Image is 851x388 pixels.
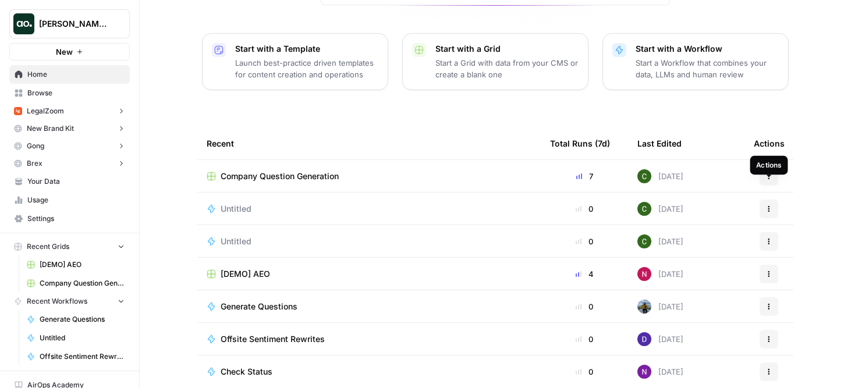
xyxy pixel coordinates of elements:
a: [DEMO] AEO [22,255,130,274]
button: Start with a TemplateLaunch best-practice driven templates for content creation and operations [202,33,388,90]
span: Brex [27,158,42,169]
button: New [9,43,130,60]
p: Start a Grid with data from your CMS or create a blank one [435,57,579,80]
span: [DEMO] AEO [40,259,125,270]
div: 0 [550,236,619,247]
a: Offsite Sentiment Rewrites [207,333,531,345]
div: [DATE] [637,300,683,314]
span: Untitled [221,203,251,215]
div: [DATE] [637,332,683,346]
a: Offsite Sentiment Rewrites [22,347,130,366]
button: Recent Workflows [9,293,130,310]
p: Start a Workflow that combines your data, LLMs and human review [636,57,779,80]
div: [DATE] [637,234,683,248]
button: Start with a GridStart a Grid with data from your CMS or create a blank one [402,33,588,90]
div: 0 [550,333,619,345]
button: Workspace: Dillon Test [9,9,130,38]
a: Check Status [207,366,531,378]
div: Actions [756,160,781,170]
span: Company Question Generation [40,278,125,289]
img: 14qrvic887bnlg6dzgoj39zarp80 [637,202,651,216]
div: [DATE] [637,365,683,379]
button: Gong [9,137,130,155]
div: 0 [550,366,619,378]
div: Actions [754,127,785,159]
span: Untitled [40,333,125,343]
img: 6clbhjv5t98vtpq4yyt91utag0vy [637,332,651,346]
button: Recent Grids [9,238,130,255]
p: Start with a Workflow [636,43,779,55]
span: New [56,46,73,58]
a: Browse [9,84,130,102]
span: LegalZoom [27,106,64,116]
a: Generate Questions [22,310,130,329]
p: Start with a Template [235,43,378,55]
a: Settings [9,209,130,228]
img: kedmmdess6i2jj5txyq6cw0yj4oc [637,365,651,379]
a: Company Question Generation [22,274,130,293]
div: Total Runs (7d) [550,127,610,159]
img: 14qrvic887bnlg6dzgoj39zarp80 [637,169,651,183]
a: Home [9,65,130,84]
button: Start with a WorkflowStart a Workflow that combines your data, LLMs and human review [602,33,789,90]
button: Brex [9,155,130,172]
div: Last Edited [637,127,682,159]
div: [DATE] [637,202,683,216]
a: Your Data [9,172,130,191]
span: Your Data [27,176,125,187]
div: 0 [550,203,619,215]
span: Untitled [221,236,251,247]
div: [DATE] [637,267,683,281]
a: Untitled [207,236,531,247]
span: Recent Grids [27,241,69,252]
a: Company Question Generation [207,170,531,182]
span: Check Status [221,366,272,378]
span: Generate Questions [40,314,125,325]
button: New Brand Kit [9,120,130,137]
span: Settings [27,213,125,224]
div: 4 [550,268,619,280]
img: in3glgvnhn2s7o88ssfh1l1h6f6j [637,300,651,314]
div: Recent [207,127,531,159]
span: Offsite Sentiment Rewrites [221,333,325,345]
a: Untitled [22,329,130,347]
span: Offsite Sentiment Rewrites [40,351,125,362]
a: [DEMO] AEO [207,268,531,280]
img: 14qrvic887bnlg6dzgoj39zarp80 [637,234,651,248]
img: vi2t3f78ykj3o7zxmpdx6ktc445p [14,107,22,115]
a: Usage [9,191,130,209]
p: Start with a Grid [435,43,579,55]
p: Launch best-practice driven templates for content creation and operations [235,57,378,80]
img: Dillon Test Logo [13,13,34,34]
div: 7 [550,170,619,182]
span: Home [27,69,125,80]
div: [DATE] [637,169,683,183]
span: New Brand Kit [27,123,74,134]
span: Gong [27,141,44,151]
div: 0 [550,301,619,312]
span: Company Question Generation [221,170,339,182]
a: Generate Questions [207,301,531,312]
span: Browse [27,88,125,98]
span: Generate Questions [221,301,297,312]
img: 809rsgs8fojgkhnibtwc28oh1nli [637,267,651,281]
span: Recent Workflows [27,296,87,307]
span: [PERSON_NAME] Test [39,18,109,30]
button: LegalZoom [9,102,130,120]
a: Untitled [207,203,531,215]
span: [DEMO] AEO [221,268,270,280]
span: Usage [27,195,125,205]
